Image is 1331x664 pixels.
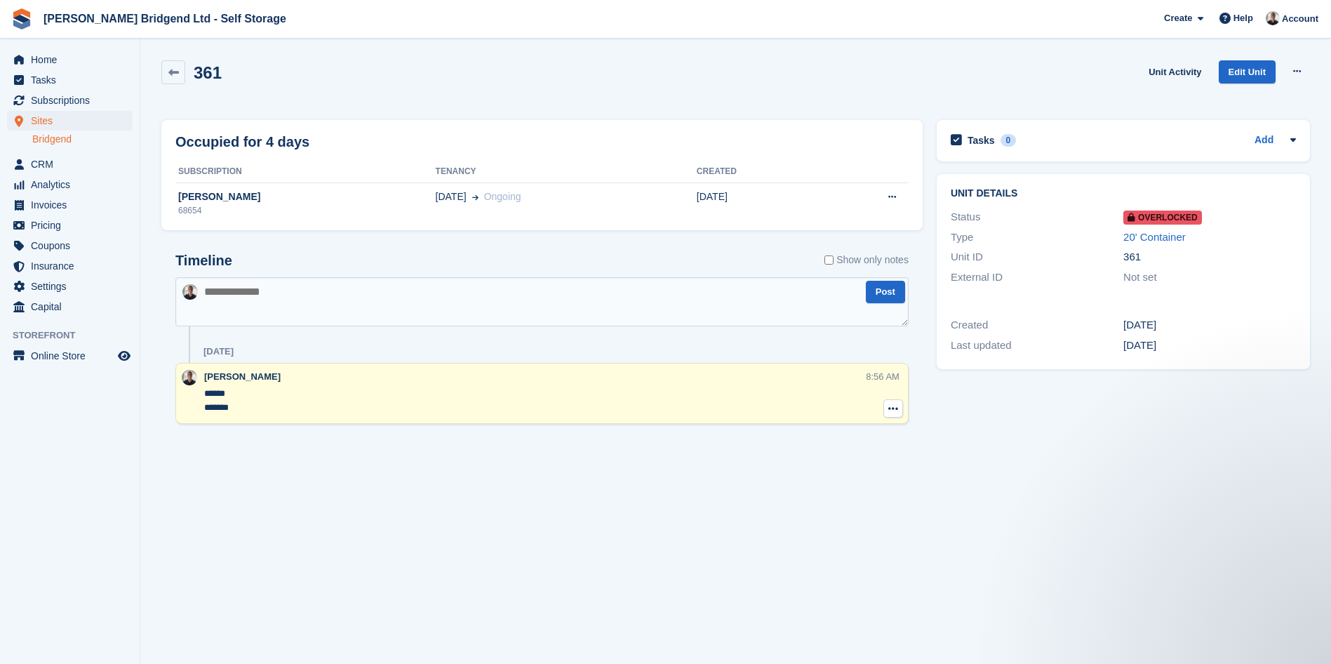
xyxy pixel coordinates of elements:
a: menu [7,70,133,90]
label: Show only notes [824,253,909,267]
button: Post [866,281,905,304]
span: Overlocked [1123,211,1202,225]
th: Subscription [175,161,436,183]
span: Coupons [31,236,115,255]
div: [PERSON_NAME] [175,190,436,204]
th: Created [697,161,819,183]
span: Storefront [13,328,140,343]
div: Not set [1123,270,1296,286]
a: Add [1255,133,1273,149]
h2: Timeline [175,253,232,269]
a: [PERSON_NAME] Bridgend Ltd - Self Storage [38,7,292,30]
span: Capital [31,297,115,317]
a: menu [7,111,133,131]
span: Sites [31,111,115,131]
h2: Occupied for 4 days [175,131,309,152]
span: Tasks [31,70,115,90]
th: Tenancy [436,161,697,183]
td: [DATE] [697,182,819,225]
span: Invoices [31,195,115,215]
a: Unit Activity [1143,60,1207,84]
span: Help [1233,11,1253,25]
span: Insurance [31,256,115,276]
div: Created [951,317,1123,333]
span: Online Store [31,346,115,366]
span: Analytics [31,175,115,194]
a: Edit Unit [1219,60,1276,84]
span: Create [1164,11,1192,25]
div: [DATE] [1123,317,1296,333]
div: Status [951,209,1123,225]
a: 20' Container [1123,231,1186,243]
a: menu [7,215,133,235]
span: Home [31,50,115,69]
a: menu [7,236,133,255]
a: Bridgend [32,133,133,146]
div: 0 [1001,134,1017,147]
h2: Unit details [951,188,1296,199]
h2: Tasks [968,134,995,147]
img: Rhys Jones [182,370,197,385]
span: Ongoing [484,191,521,202]
a: menu [7,256,133,276]
a: Preview store [116,347,133,364]
div: 361 [1123,249,1296,265]
span: [DATE] [436,190,467,204]
a: menu [7,346,133,366]
span: Settings [31,277,115,296]
a: menu [7,91,133,110]
div: [DATE] [203,346,234,357]
a: menu [7,154,133,174]
span: [PERSON_NAME] [204,371,281,382]
img: Rhys Jones [182,284,198,300]
div: External ID [951,270,1123,286]
a: menu [7,297,133,317]
span: Account [1282,12,1318,26]
div: Unit ID [951,249,1123,265]
span: Pricing [31,215,115,235]
a: menu [7,175,133,194]
input: Show only notes [824,253,834,267]
div: [DATE] [1123,338,1296,354]
img: Rhys Jones [1266,11,1280,25]
h2: 361 [194,63,222,82]
div: 68654 [175,204,436,217]
a: menu [7,50,133,69]
div: Last updated [951,338,1123,354]
span: CRM [31,154,115,174]
a: menu [7,195,133,215]
a: menu [7,277,133,296]
div: Type [951,230,1123,246]
span: Subscriptions [31,91,115,110]
div: 8:56 AM [866,370,899,383]
img: stora-icon-8386f47178a22dfd0bd8f6a31ec36ba5ce8667c1dd55bd0f319d3a0aa187defe.svg [11,8,32,29]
